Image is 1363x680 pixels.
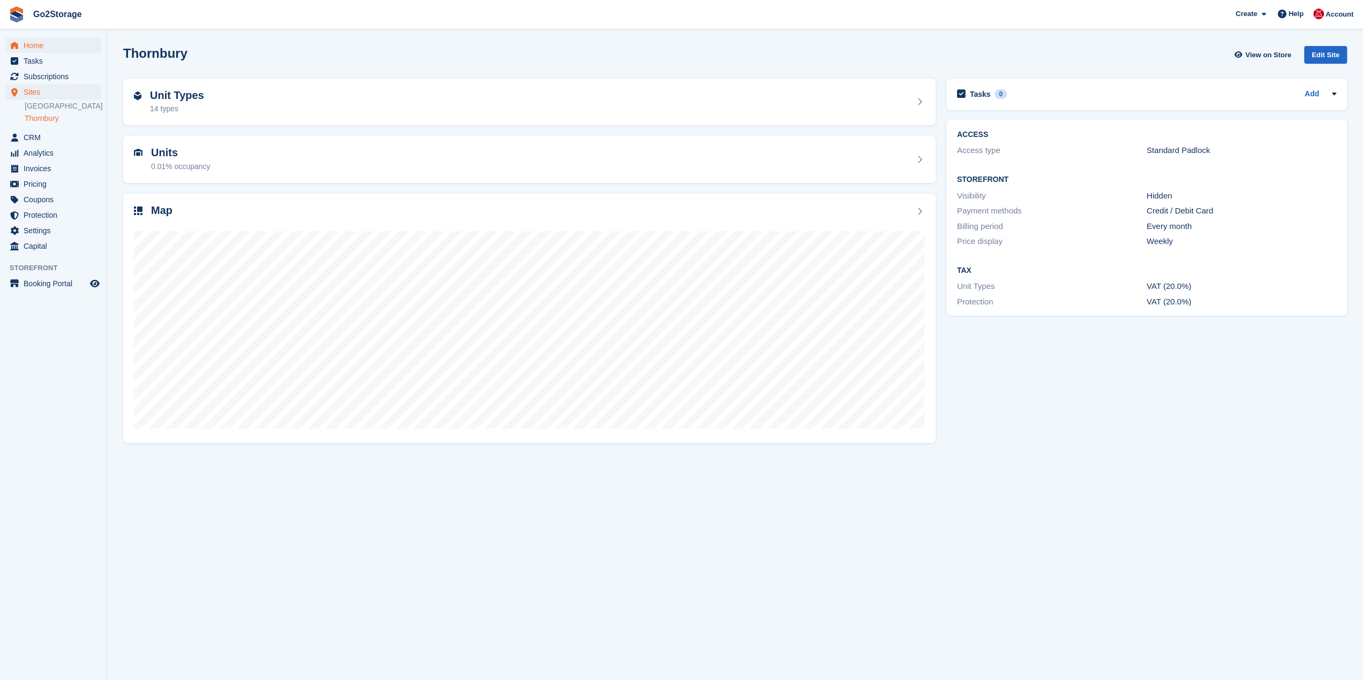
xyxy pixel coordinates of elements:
[957,296,1147,308] div: Protection
[5,146,101,161] a: menu
[151,204,172,217] h2: Map
[25,101,101,111] a: [GEOGRAPHIC_DATA]
[24,223,88,238] span: Settings
[957,131,1336,139] h2: ACCESS
[957,220,1147,233] div: Billing period
[29,5,86,23] a: Go2Storage
[24,192,88,207] span: Coupons
[24,69,88,84] span: Subscriptions
[957,280,1147,293] div: Unit Types
[24,276,88,291] span: Booking Portal
[24,54,88,68] span: Tasks
[5,69,101,84] a: menu
[957,235,1147,248] div: Price display
[1147,235,1336,248] div: Weekly
[1305,88,1319,101] a: Add
[5,85,101,100] a: menu
[5,161,101,176] a: menu
[9,6,25,22] img: stora-icon-8386f47178a22dfd0bd8f6a31ec36ba5ce8667c1dd55bd0f319d3a0aa187defe.svg
[5,54,101,68] a: menu
[1304,46,1347,68] a: Edit Site
[24,177,88,192] span: Pricing
[150,103,204,114] div: 14 types
[5,208,101,223] a: menu
[1147,144,1336,157] div: Standard Padlock
[1313,9,1324,19] img: James Pearson
[134,207,142,215] img: map-icn-33ee37083ee616e46c38cad1a60f524a97daa1e2b2c8c0bc3eb3415660979fc1.svg
[1304,46,1347,64] div: Edit Site
[24,239,88,254] span: Capital
[24,161,88,176] span: Invoices
[24,38,88,53] span: Home
[5,192,101,207] a: menu
[1245,50,1291,60] span: View on Store
[957,144,1147,157] div: Access type
[123,79,936,126] a: Unit Types 14 types
[1147,190,1336,202] div: Hidden
[1147,296,1336,308] div: VAT (20.0%)
[5,239,101,254] a: menu
[150,89,204,102] h2: Unit Types
[123,136,936,183] a: Units 0.01% occupancy
[1236,9,1257,19] span: Create
[24,130,88,145] span: CRM
[5,130,101,145] a: menu
[995,89,1007,99] div: 0
[151,161,210,172] div: 0.01% occupancy
[134,91,141,100] img: unit-type-icn-2b2737a686de81e16bb02015468b77c625bbabd49415b5ef34ead5e3b44a266d.svg
[10,263,107,273] span: Storefront
[1147,205,1336,217] div: Credit / Debit Card
[957,266,1336,275] h2: Tax
[123,194,936,444] a: Map
[24,146,88,161] span: Analytics
[970,89,991,99] h2: Tasks
[24,85,88,100] span: Sites
[1289,9,1304,19] span: Help
[123,46,187,60] h2: Thornbury
[151,147,210,159] h2: Units
[134,149,142,156] img: unit-icn-7be61d7bf1b0ce9d3e12c5938cc71ed9869f7b940bace4675aadf7bd6d80202e.svg
[5,223,101,238] a: menu
[24,208,88,223] span: Protection
[1147,280,1336,293] div: VAT (20.0%)
[1233,46,1296,64] a: View on Store
[5,177,101,192] a: menu
[5,276,101,291] a: menu
[5,38,101,53] a: menu
[957,205,1147,217] div: Payment methods
[957,190,1147,202] div: Visibility
[1326,9,1353,20] span: Account
[957,175,1336,184] h2: Storefront
[88,277,101,290] a: Preview store
[1147,220,1336,233] div: Every month
[25,113,101,124] a: Thornbury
